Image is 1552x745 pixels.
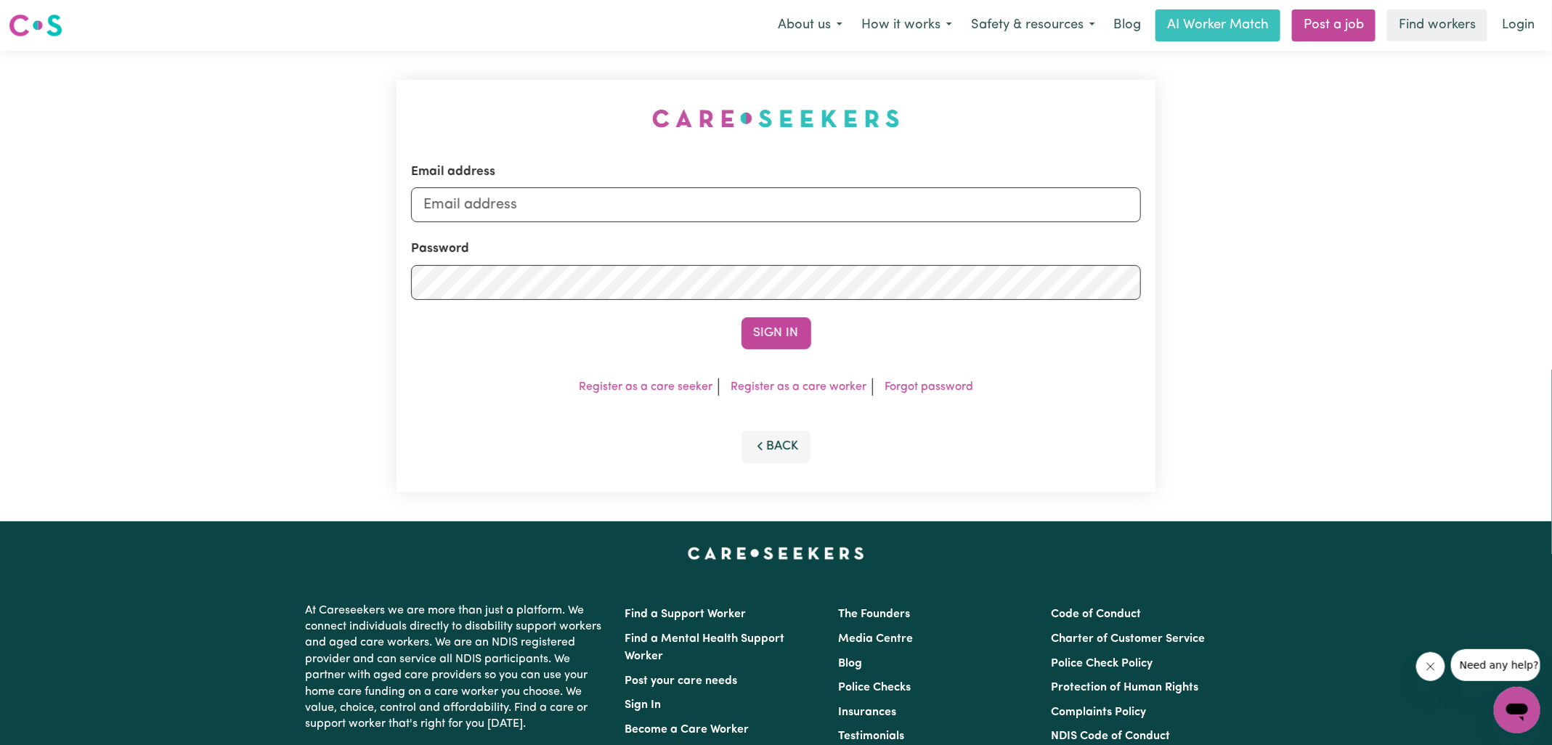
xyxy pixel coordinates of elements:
label: Email address [411,163,495,182]
a: Police Check Policy [1051,658,1153,669]
a: Register as a care seeker [579,381,712,393]
a: Testimonials [838,730,904,742]
a: Find workers [1387,9,1487,41]
iframe: Close message [1416,652,1445,681]
a: Post a job [1292,9,1376,41]
a: Register as a care worker [731,381,866,393]
button: Safety & resources [962,10,1105,41]
button: About us [768,10,852,41]
a: Careseekers home page [688,547,864,559]
a: Find a Support Worker [625,608,747,620]
a: Media Centre [838,633,913,645]
a: AI Worker Match [1155,9,1280,41]
img: Careseekers logo [9,12,62,38]
button: How it works [852,10,962,41]
a: Sign In [625,699,662,711]
a: The Founders [838,608,910,620]
a: Login [1493,9,1543,41]
a: Careseekers logo [9,9,62,42]
a: Complaints Policy [1051,707,1146,718]
iframe: Button to launch messaging window [1494,687,1540,733]
a: Blog [1105,9,1150,41]
a: Find a Mental Health Support Worker [625,633,785,662]
a: Blog [838,658,862,669]
iframe: Message from company [1451,649,1540,681]
p: At Careseekers we are more than just a platform. We connect individuals directly to disability su... [306,597,608,738]
a: NDIS Code of Conduct [1051,730,1170,742]
a: Post your care needs [625,675,738,687]
a: Become a Care Worker [625,724,749,736]
a: Protection of Human Rights [1051,682,1198,693]
a: Code of Conduct [1051,608,1141,620]
a: Police Checks [838,682,911,693]
a: Forgot password [885,381,973,393]
button: Back [742,431,811,463]
a: Charter of Customer Service [1051,633,1205,645]
label: Password [411,240,469,258]
button: Sign In [742,317,811,349]
a: Insurances [838,707,896,718]
input: Email address [411,187,1141,222]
